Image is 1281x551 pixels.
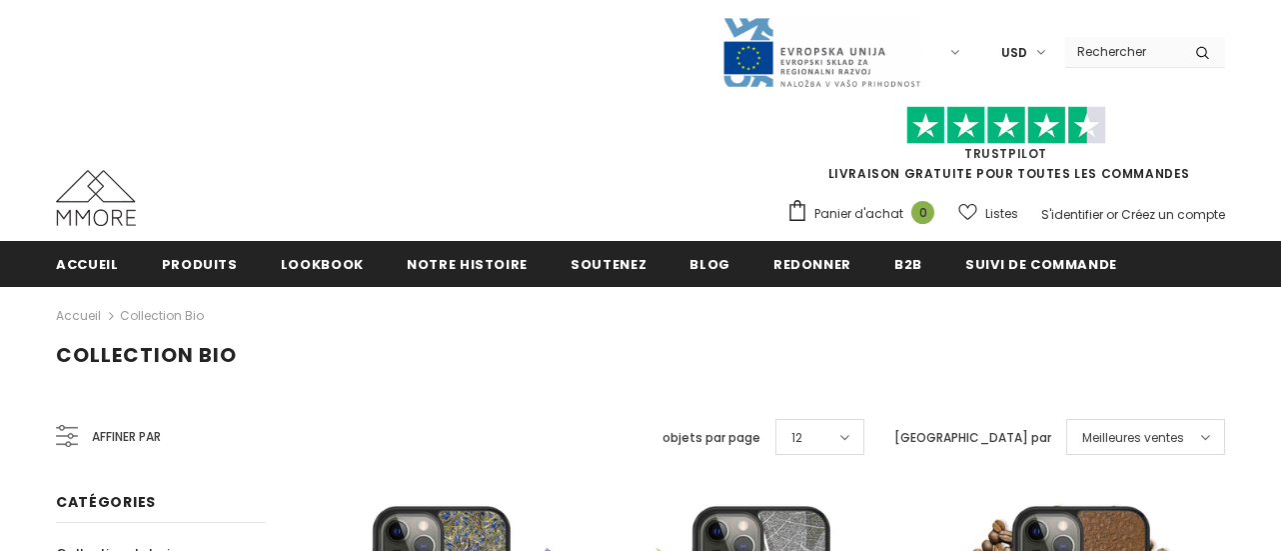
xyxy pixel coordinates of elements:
a: Accueil [56,304,101,328]
label: objets par page [662,428,760,448]
a: Listes [958,196,1018,231]
a: Créez un compte [1121,206,1225,223]
a: Javni Razpis [721,43,921,60]
a: S'identifier [1041,206,1103,223]
a: Blog [689,241,730,286]
a: B2B [894,241,922,286]
a: Produits [162,241,238,286]
span: Listes [985,204,1018,224]
a: soutenez [571,241,646,286]
span: or [1106,206,1118,223]
span: soutenez [571,255,646,274]
span: Meilleures ventes [1082,428,1184,448]
span: Catégories [56,492,156,512]
a: Suivi de commande [965,241,1117,286]
span: Suivi de commande [965,255,1117,274]
span: USD [1001,43,1027,63]
a: Panier d'achat 0 [786,199,944,229]
input: Search Site [1065,37,1180,66]
a: TrustPilot [964,145,1047,162]
span: Collection Bio [56,341,237,369]
img: Faites confiance aux étoiles pilotes [906,106,1106,145]
a: Lookbook [281,241,364,286]
label: [GEOGRAPHIC_DATA] par [894,428,1051,448]
span: LIVRAISON GRATUITE POUR TOUTES LES COMMANDES [786,115,1225,182]
span: Accueil [56,255,119,274]
span: Blog [689,255,730,274]
a: Notre histoire [407,241,528,286]
a: Collection Bio [120,307,204,324]
span: Panier d'achat [814,204,903,224]
span: Notre histoire [407,255,528,274]
span: Affiner par [92,426,161,448]
span: B2B [894,255,922,274]
span: 12 [791,428,802,448]
span: Lookbook [281,255,364,274]
span: 0 [911,201,934,224]
a: Accueil [56,241,119,286]
img: Javni Razpis [721,16,921,89]
a: Redonner [773,241,851,286]
span: Redonner [773,255,851,274]
img: Cas MMORE [56,170,136,226]
span: Produits [162,255,238,274]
